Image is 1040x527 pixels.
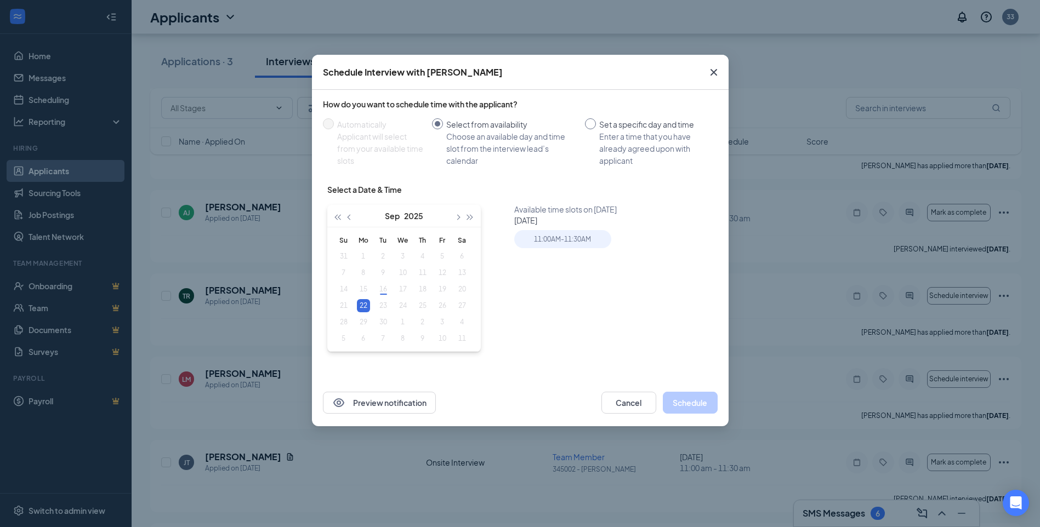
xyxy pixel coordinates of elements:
th: We [393,232,413,248]
button: Close [699,55,729,90]
div: Choose an available day and time slot from the interview lead’s calendar [446,130,576,167]
button: Cancel [601,392,656,414]
div: Open Intercom Messenger [1003,490,1029,516]
th: Mo [354,232,373,248]
div: Available time slots on [DATE] [514,204,722,215]
div: How do you want to schedule time with the applicant? [323,99,718,110]
th: Su [334,232,354,248]
button: 2025 [404,205,423,227]
div: Schedule Interview with [PERSON_NAME] [323,66,503,78]
td: 2025-09-22 [354,297,373,314]
div: Automatically [337,118,423,130]
div: 11:00AM - 11:30AM [514,230,611,248]
div: Applicant will select from your available time slots [337,130,423,167]
div: [DATE] [514,215,722,226]
th: Sa [452,232,472,248]
th: Fr [433,232,452,248]
div: Set a specific day and time [599,118,709,130]
th: Th [413,232,433,248]
button: EyePreview notification [323,392,436,414]
div: Enter a time that you have already agreed upon with applicant [599,130,709,167]
button: Sep [385,205,400,227]
button: Schedule [663,392,718,414]
th: Tu [373,232,393,248]
svg: Eye [332,396,345,409]
div: 22 [357,299,370,312]
div: Select a Date & Time [327,184,402,195]
div: Select from availability [446,118,576,130]
svg: Cross [707,66,720,79]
